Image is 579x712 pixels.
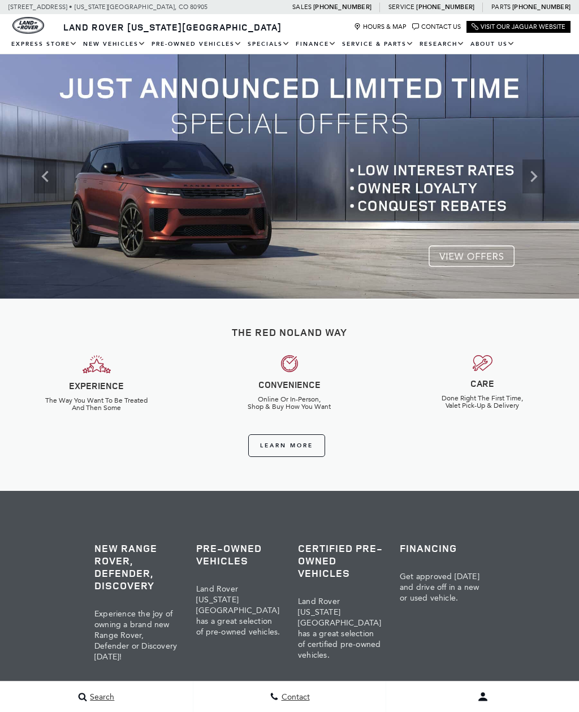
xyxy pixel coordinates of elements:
h6: The Way You Want To Be Treated And Then Some [8,397,184,412]
strong: CARE [470,377,494,390]
a: Specials [245,34,293,54]
a: EXPRESS STORE [8,34,80,54]
a: Learn More [248,434,325,457]
a: Hours & Map [354,23,407,31]
a: Visit Our Jaguar Website [472,23,565,31]
span: Land Rover [US_STATE][GEOGRAPHIC_DATA] has a great selection of certified pre-owned vehicles. [298,597,381,660]
h6: Online Or In-Person, Shop & Buy How You Want [201,396,377,411]
h2: The Red Noland Way [8,327,571,338]
a: New Vehicles [80,34,149,54]
a: [PHONE_NUMBER] [416,3,474,11]
span: Search [87,692,114,702]
h3: Financing [400,542,485,554]
a: Finance [293,34,339,54]
button: user-profile-menu [386,683,579,711]
span: Get approved [DATE] and drive off in a new or used vehicle. [400,572,479,603]
a: Financing Get approved [DATE] and drive off in a new or used vehicle. [391,502,493,671]
nav: Main Navigation [8,34,571,54]
span: Land Rover [US_STATE][GEOGRAPHIC_DATA] has a great selection of pre-owned vehicles. [196,584,280,637]
span: Land Rover [US_STATE][GEOGRAPHIC_DATA] [63,21,282,33]
span: Contact [279,692,310,702]
a: Research [417,34,468,54]
span: Experience the joy of owning a brand new Range Rover, Defender or Discovery [DATE]! [94,609,177,662]
a: Service & Parts [339,34,417,54]
a: land-rover [12,17,44,34]
a: [PHONE_NUMBER] [313,3,371,11]
a: Pre-Owned Vehicles Land Rover [US_STATE][GEOGRAPHIC_DATA] has a great selection of pre-owned vehi... [188,502,289,671]
a: Land Rover [US_STATE][GEOGRAPHIC_DATA] [57,21,288,33]
img: Land Rover [12,17,44,34]
strong: CONVENIENCE [258,378,321,391]
a: Contact Us [412,23,461,31]
a: [STREET_ADDRESS] • [US_STATE][GEOGRAPHIC_DATA], CO 80905 [8,3,208,11]
a: [PHONE_NUMBER] [512,3,571,11]
h3: Certified Pre-Owned Vehicles [298,542,383,579]
a: Pre-Owned Vehicles [149,34,245,54]
a: New Range Rover, Defender, Discovery Experience the joy of owning a brand new Range Rover, Defend... [86,502,188,671]
strong: EXPERIENCE [69,379,124,392]
a: Certified Pre-Owned Vehicles Land Rover [US_STATE][GEOGRAPHIC_DATA] has a great selection of cert... [289,502,391,671]
h3: New Range Rover, Defender, Discovery [94,542,179,592]
h6: Done Right The First Time, Valet Pick-Up & Delivery [395,395,571,409]
a: About Us [468,34,518,54]
h3: Pre-Owned Vehicles [196,542,281,567]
